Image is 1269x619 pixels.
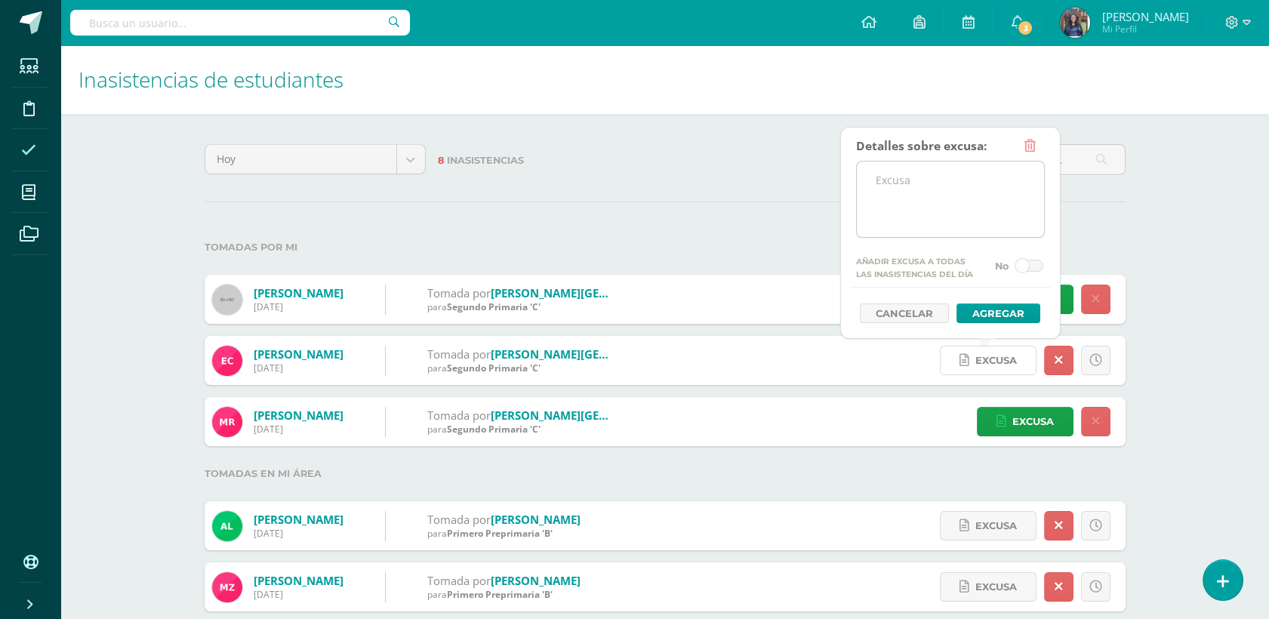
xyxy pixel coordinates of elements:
[254,408,343,423] a: [PERSON_NAME]
[254,285,343,300] a: [PERSON_NAME]
[427,408,491,423] span: Tomada por
[447,300,541,313] span: Segundo Primaria 'C'
[1017,20,1033,36] span: 3
[212,511,242,541] img: 262608ea5df257e54b86beec45020507.png
[79,65,343,94] span: Inasistencias de estudiantes
[491,573,581,588] a: [PERSON_NAME]
[856,131,987,161] div: Detalles sobre excusa:
[975,512,1017,540] span: Excusa
[956,303,1040,323] button: Agregar
[205,232,1126,263] label: Tomadas por mi
[975,346,1017,374] span: Excusa
[212,407,242,437] img: cce91bffab8f7a10d5845b0ce62a1cf1.png
[254,362,343,374] div: [DATE]
[427,300,608,313] div: para
[940,572,1036,602] a: Excusa
[427,362,608,374] div: para
[427,423,608,436] div: para
[850,256,984,282] label: Añadir excusa a todas las inasistencias del día
[427,346,491,362] span: Tomada por
[254,527,343,540] div: [DATE]
[447,423,541,436] span: Segundo Primaria 'C'
[254,573,343,588] a: [PERSON_NAME]
[491,285,696,300] a: [PERSON_NAME][GEOGRAPHIC_DATA]
[217,145,385,174] span: Hoy
[1060,8,1090,38] img: 97de3abe636775f55b96517d7f939dce.png
[447,527,553,540] span: Primero Preprimaria 'B'
[491,512,581,527] a: [PERSON_NAME]
[491,346,696,362] a: [PERSON_NAME][GEOGRAPHIC_DATA]
[447,155,524,166] span: Inasistencias
[427,285,491,300] span: Tomada por
[205,458,1126,489] label: Tomadas en mi área
[1101,9,1188,24] span: [PERSON_NAME]
[254,423,343,436] div: [DATE]
[212,346,242,376] img: 88a138cb23e40ed1b7dd21cfbd493e64.png
[860,303,949,323] a: Cancelar
[975,573,1017,601] span: Excusa
[254,512,343,527] a: [PERSON_NAME]
[427,527,581,540] div: para
[438,155,444,166] span: 8
[1012,408,1054,436] span: Excusa
[212,285,242,315] img: 60x60
[427,512,491,527] span: Tomada por
[447,588,553,601] span: Primero Preprimaria 'B'
[940,511,1036,540] a: Excusa
[491,408,696,423] a: [PERSON_NAME][GEOGRAPHIC_DATA]
[1101,23,1188,35] span: Mi Perfil
[447,362,541,374] span: Segundo Primaria 'C'
[70,10,410,35] input: Busca un usuario...
[254,346,343,362] a: [PERSON_NAME]
[427,573,491,588] span: Tomada por
[205,145,425,174] a: Hoy
[940,346,1036,375] a: Excusa
[977,407,1073,436] a: Excusa
[427,588,581,601] div: para
[254,588,343,601] div: [DATE]
[254,300,343,313] div: [DATE]
[212,572,242,602] img: dc27abd7c3755c3952a04e95ad32e8d5.png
